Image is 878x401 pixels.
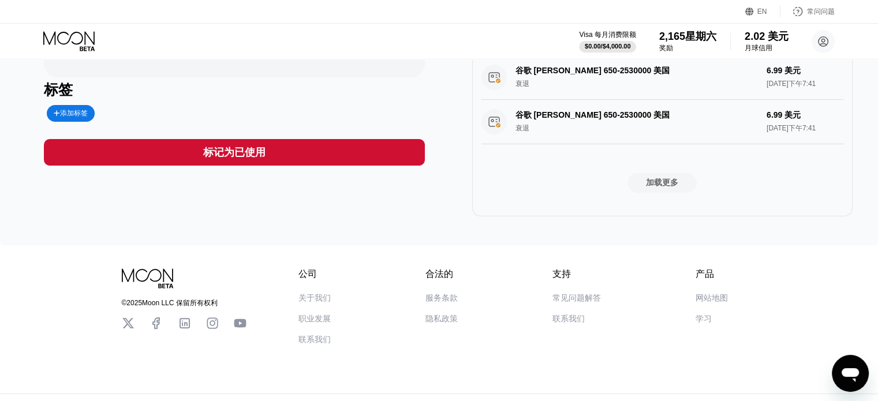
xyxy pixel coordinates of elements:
font: 公司 [298,269,317,279]
div: 隐私政策 [425,314,458,324]
font: $0.00 [585,43,601,50]
div: 联系我们 [298,335,331,345]
font: 2.02 美元 [745,31,789,42]
font: 添加标签 [60,109,88,117]
div: 2,165星期六奖励 [659,29,716,53]
font: 2,165 [659,31,685,42]
font: / [600,43,602,50]
div: 标记为已使用 [44,139,424,166]
div: 常问问题 [780,6,835,17]
font: 标签 [44,81,73,98]
div: 网站地图 [696,293,728,303]
div: EN [745,6,780,17]
div: 关于我们 [298,293,331,303]
div: 加载更多 [481,173,843,193]
font: 关于我们 [298,293,331,302]
font: 月球信用 [745,44,772,52]
font: 加载更多 [646,178,678,187]
font: 2025 [126,299,142,307]
font: 合法的 [425,269,453,279]
font: 服务条款 [425,293,458,302]
font: 网站地图 [696,293,728,302]
font: EN [757,8,767,16]
font: 学习 [696,314,712,323]
font: 联系我们 [298,335,331,344]
font: 常问问题 [807,8,835,16]
font: 联系我们 [552,314,585,323]
div: 2.02 美元月球信用 [745,29,789,53]
font: 支持 [552,269,571,279]
div: 学习 [696,314,712,324]
font: 产品 [696,269,714,279]
iframe: 启动消息传送窗口的按钮 [832,355,869,392]
div: Visa 每月消费限额$0.00/$4,000.00 [579,30,636,53]
font: Moon LLC 保留所有权利 [142,299,218,307]
font: 职业发展 [298,314,331,323]
div: 添加标签 [47,105,95,122]
font: 奖励 [659,44,673,52]
font: $4,000.00 [603,43,631,50]
div: 联系我们 [552,314,585,324]
font: 隐私政策 [425,314,458,323]
font: © [122,299,127,307]
font: Visa 每月消费限额 [579,31,636,39]
font: 标记为已使用 [203,147,266,158]
div: 常见问题解答 [552,293,601,303]
font: 星期六 [685,31,716,42]
div: 服务条款 [425,293,458,303]
div: 职业发展 [298,314,331,324]
font: 常见问题解答 [552,293,601,302]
